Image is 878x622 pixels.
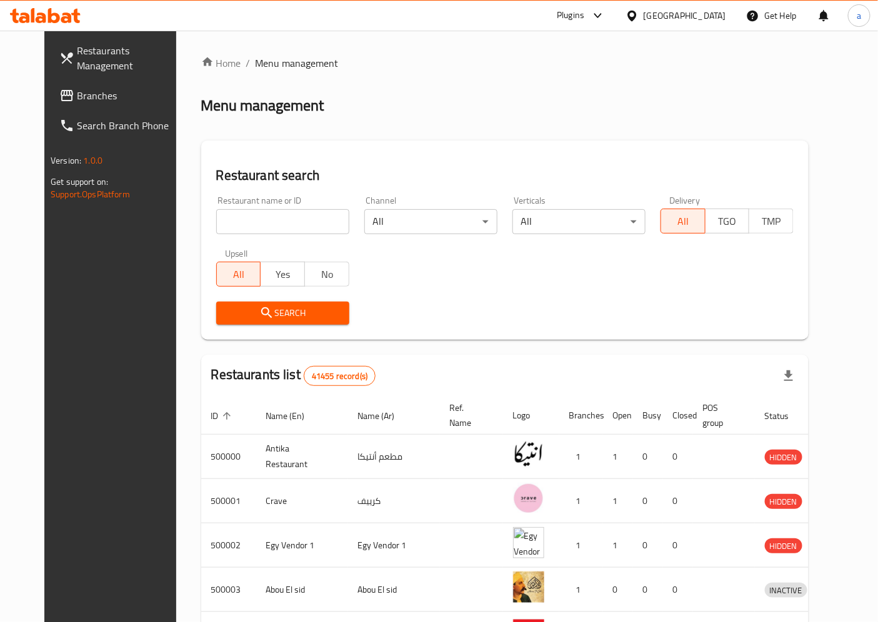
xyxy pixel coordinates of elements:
[765,408,806,423] span: Status
[77,118,181,133] span: Search Branch Phone
[754,212,789,230] span: TMP
[260,262,305,287] button: Yes
[512,209,646,234] div: All
[256,435,348,479] td: Antika Restaurant
[765,539,802,553] span: HIDDEN
[348,523,440,568] td: Egy Vendor 1
[857,9,861,22] span: a
[49,111,191,141] a: Search Branch Phone
[201,96,324,116] h2: Menu management
[77,88,181,103] span: Branches
[705,209,750,234] button: TGO
[256,523,348,568] td: Egy Vendor 1
[633,568,663,612] td: 0
[513,438,544,470] img: Antika Restaurant
[201,56,241,71] a: Home
[513,483,544,514] img: Crave
[666,212,701,230] span: All
[49,36,191,81] a: Restaurants Management
[663,479,693,523] td: 0
[644,9,726,22] div: [GEOGRAPHIC_DATA]
[201,479,256,523] td: 500001
[765,583,807,598] span: INACTIVE
[765,450,802,465] span: HIDDEN
[49,81,191,111] a: Branches
[77,43,181,73] span: Restaurants Management
[603,523,633,568] td: 1
[711,212,745,230] span: TGO
[310,265,344,284] span: No
[222,265,256,284] span: All
[304,370,375,382] span: 41455 record(s)
[450,400,488,430] span: Ref. Name
[216,166,794,185] h2: Restaurant search
[246,56,251,71] li: /
[83,152,102,169] span: 1.0.0
[669,196,701,205] label: Delivery
[703,400,740,430] span: POS group
[559,435,603,479] td: 1
[256,479,348,523] td: Crave
[663,397,693,435] th: Closed
[633,435,663,479] td: 0
[51,186,130,202] a: Support.OpsPlatform
[51,174,108,190] span: Get support on:
[348,568,440,612] td: Abou El sid
[201,568,256,612] td: 500003
[216,209,349,234] input: Search for restaurant name or ID..
[348,479,440,523] td: كرييف
[513,571,544,603] img: Abou El sid
[765,583,807,598] div: INACTIVE
[661,209,706,234] button: All
[559,523,603,568] td: 1
[358,408,411,423] span: Name (Ar)
[663,568,693,612] td: 0
[225,249,248,258] label: Upsell
[201,56,809,71] nav: breadcrumb
[348,435,440,479] td: مطعم أنتيكا
[603,479,633,523] td: 1
[364,209,497,234] div: All
[51,152,81,169] span: Version:
[765,495,802,509] span: HIDDEN
[304,366,376,386] div: Total records count
[304,262,349,287] button: No
[226,305,339,321] span: Search
[765,494,802,509] div: HIDDEN
[633,397,663,435] th: Busy
[216,262,261,287] button: All
[603,568,633,612] td: 0
[513,527,544,558] img: Egy Vendor 1
[559,568,603,612] td: 1
[633,523,663,568] td: 0
[765,450,802,465] div: HIDDEN
[256,56,339,71] span: Menu management
[559,397,603,435] th: Branches
[266,265,300,284] span: Yes
[256,568,348,612] td: Abou El sid
[663,523,693,568] td: 0
[663,435,693,479] td: 0
[216,302,349,325] button: Search
[749,209,794,234] button: TMP
[603,435,633,479] td: 1
[211,365,376,386] h2: Restaurants list
[266,408,321,423] span: Name (En)
[201,523,256,568] td: 500002
[503,397,559,435] th: Logo
[201,435,256,479] td: 500000
[559,479,603,523] td: 1
[633,479,663,523] td: 0
[211,408,235,423] span: ID
[603,397,633,435] th: Open
[774,361,804,391] div: Export file
[557,8,584,23] div: Plugins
